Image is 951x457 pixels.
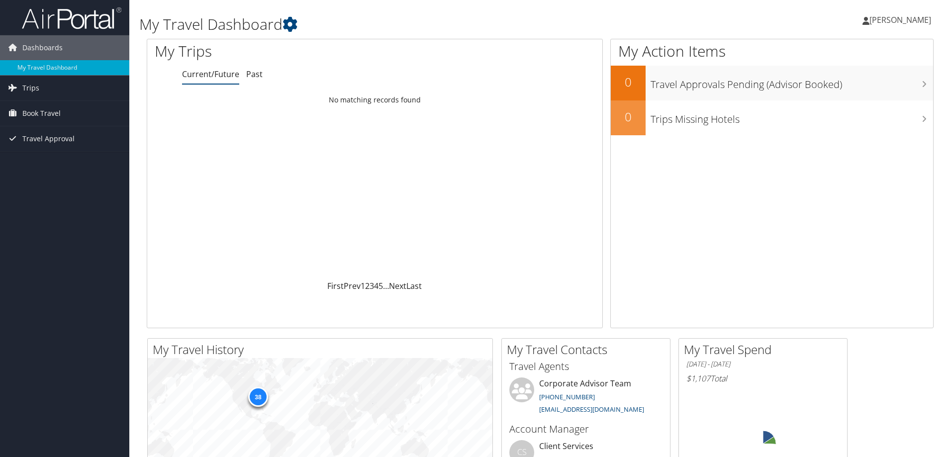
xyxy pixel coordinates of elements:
[361,280,365,291] a: 1
[153,341,492,358] h2: My Travel History
[22,101,61,126] span: Book Travel
[246,69,263,80] a: Past
[406,280,422,291] a: Last
[155,41,405,62] h1: My Trips
[651,107,933,126] h3: Trips Missing Hotels
[509,360,663,373] h3: Travel Agents
[611,74,646,91] h2: 0
[611,100,933,135] a: 0Trips Missing Hotels
[344,280,361,291] a: Prev
[139,14,674,35] h1: My Travel Dashboard
[379,280,383,291] a: 5
[651,73,933,91] h3: Travel Approvals Pending (Advisor Booked)
[327,280,344,291] a: First
[248,387,268,407] div: 38
[611,108,646,125] h2: 0
[686,373,840,384] h6: Total
[507,341,670,358] h2: My Travel Contacts
[684,341,847,358] h2: My Travel Spend
[611,66,933,100] a: 0Travel Approvals Pending (Advisor Booked)
[686,373,710,384] span: $1,107
[539,405,644,414] a: [EMAIL_ADDRESS][DOMAIN_NAME]
[22,76,39,100] span: Trips
[365,280,370,291] a: 2
[389,280,406,291] a: Next
[22,6,121,30] img: airportal-logo.png
[539,392,595,401] a: [PHONE_NUMBER]
[374,280,379,291] a: 4
[22,126,75,151] span: Travel Approval
[509,422,663,436] h3: Account Manager
[383,280,389,291] span: …
[686,360,840,369] h6: [DATE] - [DATE]
[869,14,931,25] span: [PERSON_NAME]
[370,280,374,291] a: 3
[22,35,63,60] span: Dashboards
[182,69,239,80] a: Current/Future
[611,41,933,62] h1: My Action Items
[862,5,941,35] a: [PERSON_NAME]
[504,377,667,418] li: Corporate Advisor Team
[147,91,602,109] td: No matching records found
